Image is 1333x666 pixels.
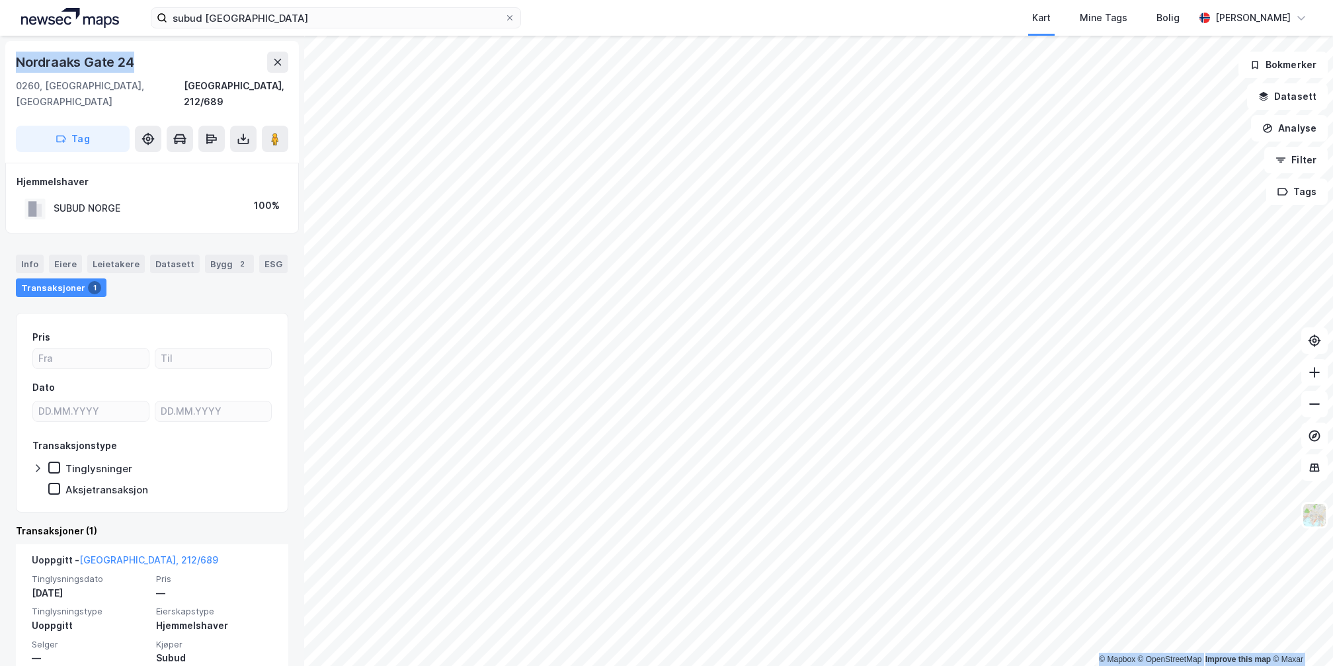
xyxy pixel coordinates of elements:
div: Pris [32,329,50,345]
div: Kart [1032,10,1051,26]
div: 100% [254,198,280,214]
button: Analyse [1251,115,1328,142]
a: OpenStreetMap [1138,655,1202,664]
iframe: Chat Widget [1267,603,1333,666]
div: Eiere [49,255,82,273]
button: Datasett [1247,83,1328,110]
div: Hjemmelshaver [156,618,272,634]
div: Bolig [1156,10,1180,26]
div: Hjemmelshaver [17,174,288,190]
div: 0260, [GEOGRAPHIC_DATA], [GEOGRAPHIC_DATA] [16,78,184,110]
button: Tags [1266,179,1328,205]
div: Info [16,255,44,273]
div: Dato [32,380,55,395]
div: Bygg [205,255,254,273]
div: Transaksjoner (1) [16,523,288,539]
img: Z [1302,503,1327,528]
div: Nordraaks Gate 24 [16,52,137,73]
div: [DATE] [32,585,148,601]
div: Leietakere [87,255,145,273]
button: Tag [16,126,130,152]
button: Filter [1264,147,1328,173]
div: Transaksjonstype [32,438,117,454]
input: Søk på adresse, matrikkel, gårdeiere, leietakere eller personer [167,8,505,28]
input: Til [155,349,271,368]
div: 1 [88,281,101,294]
span: Tinglysningstype [32,606,148,617]
div: [PERSON_NAME] [1215,10,1291,26]
span: Kjøper [156,639,272,650]
div: Uoppgitt - [32,552,218,573]
div: Uoppgitt [32,618,148,634]
div: Kontrollprogram for chat [1267,603,1333,666]
div: SUBUD NORGE [54,200,120,216]
div: — [156,585,272,601]
span: Tinglysningsdato [32,573,148,585]
img: logo.a4113a55bc3d86da70a041830d287a7e.svg [21,8,119,28]
span: Eierskapstype [156,606,272,617]
a: [GEOGRAPHIC_DATA], 212/689 [79,554,218,565]
div: Aksjetransaksjon [65,483,148,496]
div: ESG [259,255,288,273]
span: Selger [32,639,148,650]
div: Transaksjoner [16,278,106,297]
div: [GEOGRAPHIC_DATA], 212/689 [184,78,288,110]
div: Datasett [150,255,200,273]
a: Improve this map [1205,655,1271,664]
button: Bokmerker [1238,52,1328,78]
div: — [32,650,148,666]
div: Mine Tags [1080,10,1127,26]
div: Tinglysninger [65,462,132,475]
span: Pris [156,573,272,585]
input: DD.MM.YYYY [33,401,149,421]
div: 2 [235,257,249,271]
a: Mapbox [1099,655,1135,664]
input: DD.MM.YYYY [155,401,271,421]
input: Fra [33,349,149,368]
